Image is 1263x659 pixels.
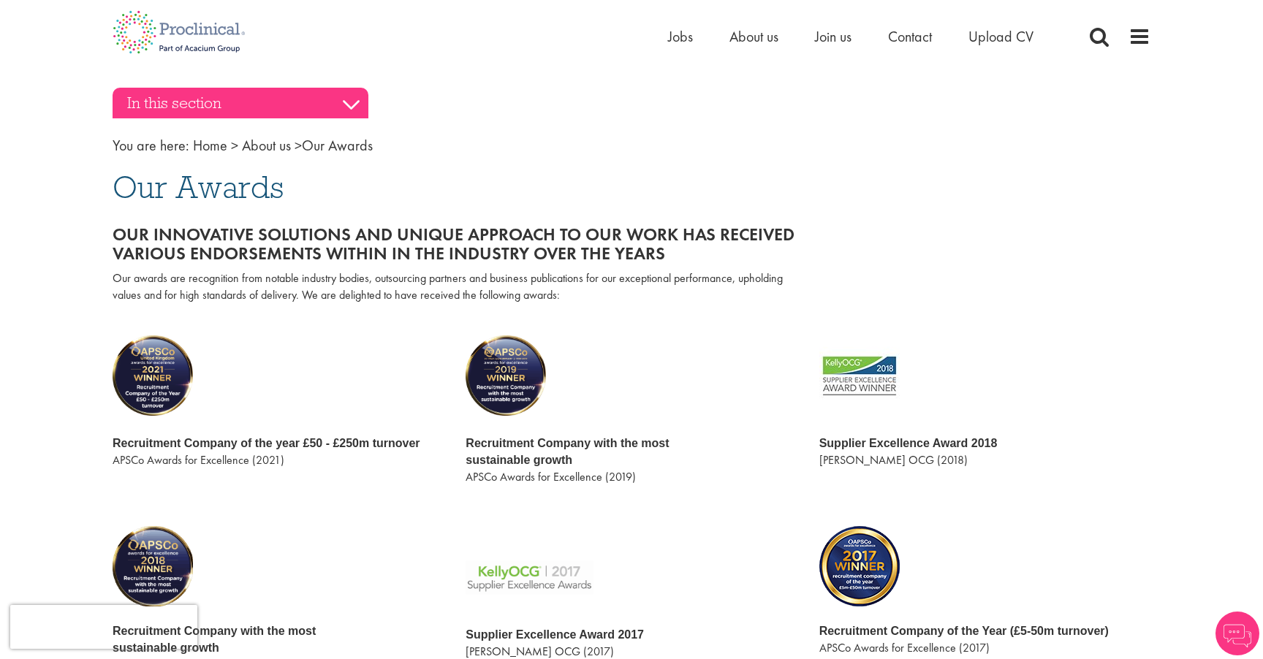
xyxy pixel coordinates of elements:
img: APSCo Recruitment Company with the most sustainable growth 2018 [113,526,193,606]
p: APSCo Awards for Excellence (2017) [819,640,1150,657]
a: Kelly OCG Supplier Excellence (2017) [466,568,593,584]
h2: our innovative solutions and unique approach to our work has received various endorsements within... [113,225,797,264]
b: Supplier Excellence Award 2017 [466,628,644,641]
a: About us [729,27,778,46]
img: Kelly OCG Supplier Excellence (2017) [466,560,593,595]
img: Kelly OCG Supplier Excellence (2016) [819,335,900,416]
span: > [295,136,302,155]
p: APSCo Awards for Excellence (2021) [113,452,444,469]
b: Recruitment Company with the most sustainable growth [113,625,316,654]
span: > [231,136,238,155]
a: Jobs [668,27,693,46]
b: Recruitment Company of the year £50 - £250m turnover [113,437,420,449]
a: Contact [888,27,932,46]
p: Our awards are recognition from notable industry bodies, outsourcing partners and business public... [113,270,797,304]
b: Recruitment Company with the most sustainable growth [466,437,669,466]
b: Recruitment Company of the Year (£5-50m turnover) [819,625,1109,637]
a: Upload CV [968,27,1033,46]
span: Our Awards [113,167,284,207]
h3: In this section [113,88,368,118]
a: Join us [815,27,852,46]
p: APSCo Awards for Excellence (2019) [466,469,797,486]
img: APSCo Recruitment Company of the Year (£5-50m turnover) 2017 [819,526,900,606]
img: APSCo Recruitment Company with the ost sustainable growth (2019) [113,335,193,416]
img: Chatbot [1215,612,1259,655]
p: [PERSON_NAME] OCG (2018) [819,452,1150,469]
span: You are here: [113,136,189,155]
span: Our Awards [193,136,373,155]
b: Supplier Excellence Award 2018 [819,437,998,449]
a: breadcrumb link to Home [193,136,227,155]
a: breadcrumb link to About us [242,136,291,155]
img: APSCo Recruitment Company with the ost sustainable growth (2019) [466,335,546,416]
iframe: reCAPTCHA [10,605,197,649]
